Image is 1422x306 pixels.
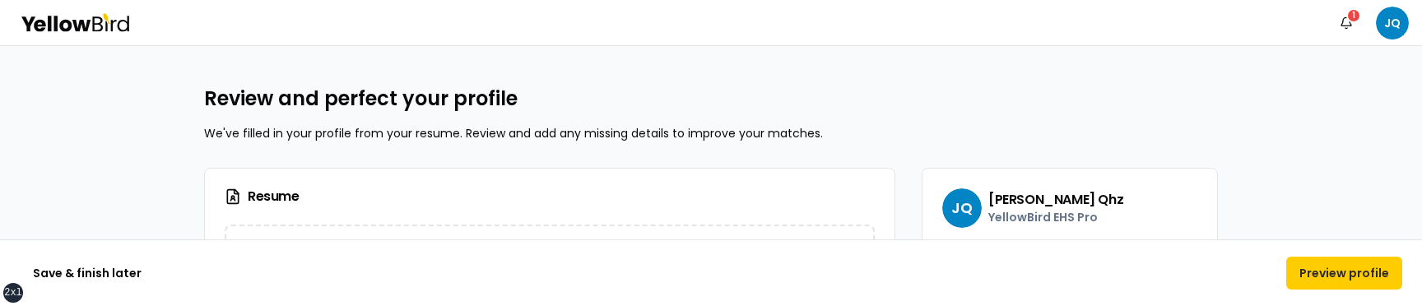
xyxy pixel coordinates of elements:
div: 1 [1346,8,1361,23]
h3: [PERSON_NAME] Qhz [988,191,1123,209]
button: Preview profile [1286,257,1402,290]
p: We've filled in your profile from your resume. Review and add any missing details to improve your... [204,125,1218,141]
p: YellowBird EHS Pro [988,209,1123,225]
button: 1 [1330,7,1363,39]
div: 2xl [4,286,22,299]
h2: Review and perfect your profile [204,86,1218,112]
h3: Resume [225,188,875,205]
button: Save & finish later [20,257,155,290]
span: JQ [942,188,982,228]
span: JQ [1376,7,1409,39]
